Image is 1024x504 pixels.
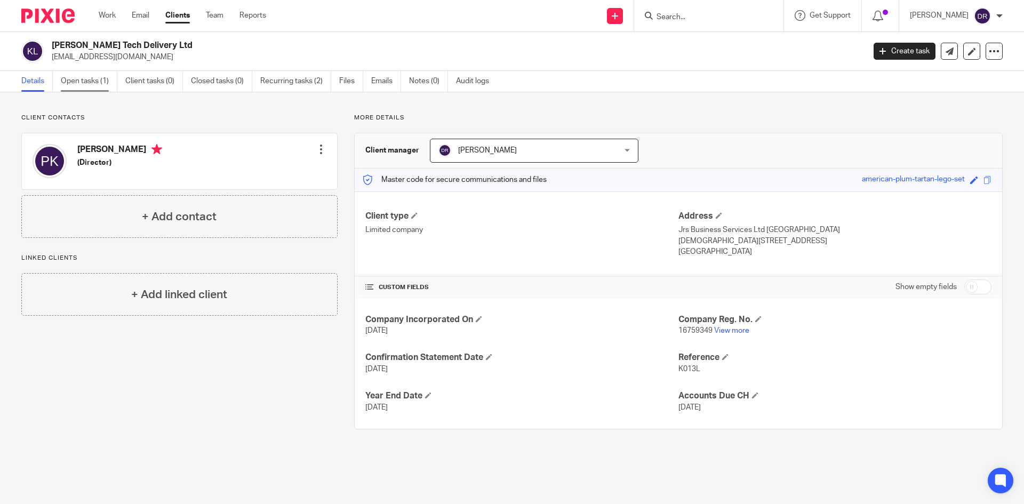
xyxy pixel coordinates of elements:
[99,10,116,21] a: Work
[365,283,678,292] h4: CUSTOM FIELDS
[132,10,149,21] a: Email
[52,52,858,62] p: [EMAIL_ADDRESS][DOMAIN_NAME]
[365,211,678,222] h4: Client type
[77,157,162,168] h5: (Director)
[191,71,252,92] a: Closed tasks (0)
[678,390,991,402] h4: Accounts Due CH
[365,225,678,235] p: Limited company
[365,404,388,411] span: [DATE]
[33,144,67,178] img: svg%3E
[714,327,749,334] a: View more
[458,147,517,154] span: [PERSON_NAME]
[895,282,957,292] label: Show empty fields
[678,404,701,411] span: [DATE]
[165,10,190,21] a: Clients
[21,254,338,262] p: Linked clients
[678,225,991,235] p: Jrs Business Services Ltd [GEOGRAPHIC_DATA]
[974,7,991,25] img: svg%3E
[21,71,53,92] a: Details
[678,365,700,373] span: K013L
[438,144,451,157] img: svg%3E
[131,286,227,303] h4: + Add linked client
[365,145,419,156] h3: Client manager
[365,327,388,334] span: [DATE]
[365,314,678,325] h4: Company Incorporated On
[206,10,223,21] a: Team
[678,236,991,246] p: [DEMOGRAPHIC_DATA][STREET_ADDRESS]
[239,10,266,21] a: Reports
[142,209,217,225] h4: + Add contact
[21,9,75,23] img: Pixie
[354,114,1003,122] p: More details
[456,71,497,92] a: Audit logs
[409,71,448,92] a: Notes (0)
[365,365,388,373] span: [DATE]
[678,246,991,257] p: [GEOGRAPHIC_DATA]
[678,314,991,325] h4: Company Reg. No.
[260,71,331,92] a: Recurring tasks (2)
[151,144,162,155] i: Primary
[365,390,678,402] h4: Year End Date
[365,352,678,363] h4: Confirmation Statement Date
[21,114,338,122] p: Client contacts
[339,71,363,92] a: Files
[862,174,965,186] div: american-plum-tartan-lego-set
[810,12,851,19] span: Get Support
[363,174,547,185] p: Master code for secure communications and files
[371,71,401,92] a: Emails
[52,40,697,51] h2: [PERSON_NAME] Tech Delivery Ltd
[21,40,44,62] img: svg%3E
[678,352,991,363] h4: Reference
[77,144,162,157] h4: [PERSON_NAME]
[678,211,991,222] h4: Address
[910,10,969,21] p: [PERSON_NAME]
[874,43,935,60] a: Create task
[125,71,183,92] a: Client tasks (0)
[61,71,117,92] a: Open tasks (1)
[655,13,751,22] input: Search
[678,327,713,334] span: 16759349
